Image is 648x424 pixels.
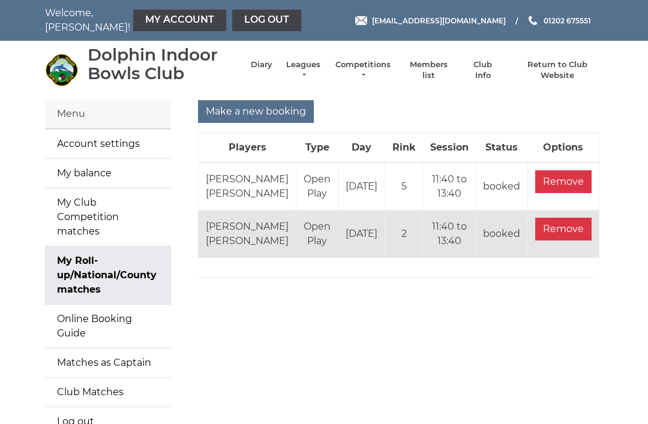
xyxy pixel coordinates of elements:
[403,59,453,81] a: Members list
[476,133,528,163] th: Status
[355,15,506,26] a: Email [EMAIL_ADDRESS][DOMAIN_NAME]
[527,15,591,26] a: Phone us 01202 675551
[88,46,239,83] div: Dolphin Indoor Bowls Club
[334,59,392,81] a: Competitions
[512,59,603,81] a: Return to Club Website
[372,16,506,25] span: [EMAIL_ADDRESS][DOMAIN_NAME]
[133,10,226,31] a: My Account
[199,163,296,211] td: [PERSON_NAME] [PERSON_NAME]
[535,170,592,193] input: Remove
[296,133,338,163] th: Type
[45,6,267,35] nav: Welcome, [PERSON_NAME]!
[385,210,423,257] td: 2
[476,163,528,211] td: booked
[199,210,296,257] td: [PERSON_NAME] [PERSON_NAME]
[232,10,301,31] a: Log out
[45,53,78,86] img: Dolphin Indoor Bowls Club
[198,100,314,123] input: Make a new booking
[45,130,171,158] a: Account settings
[251,59,272,70] a: Diary
[338,210,385,257] td: [DATE]
[529,16,537,25] img: Phone us
[423,133,476,163] th: Session
[466,59,500,81] a: Club Info
[535,218,592,240] input: Remove
[45,378,171,407] a: Club Matches
[385,133,423,163] th: Rink
[338,163,385,211] td: [DATE]
[338,133,385,163] th: Day
[45,159,171,188] a: My balance
[355,16,367,25] img: Email
[284,59,322,81] a: Leagues
[45,348,171,377] a: Matches as Captain
[45,305,171,348] a: Online Booking Guide
[296,210,338,257] td: Open Play
[296,163,338,211] td: Open Play
[423,210,476,257] td: 11:40 to 13:40
[528,133,599,163] th: Options
[476,210,528,257] td: booked
[45,100,171,129] div: Menu
[385,163,423,211] td: 5
[45,246,171,304] a: My Roll-up/National/County matches
[199,133,296,163] th: Players
[45,188,171,246] a: My Club Competition matches
[544,16,591,25] span: 01202 675551
[423,163,476,211] td: 11:40 to 13:40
